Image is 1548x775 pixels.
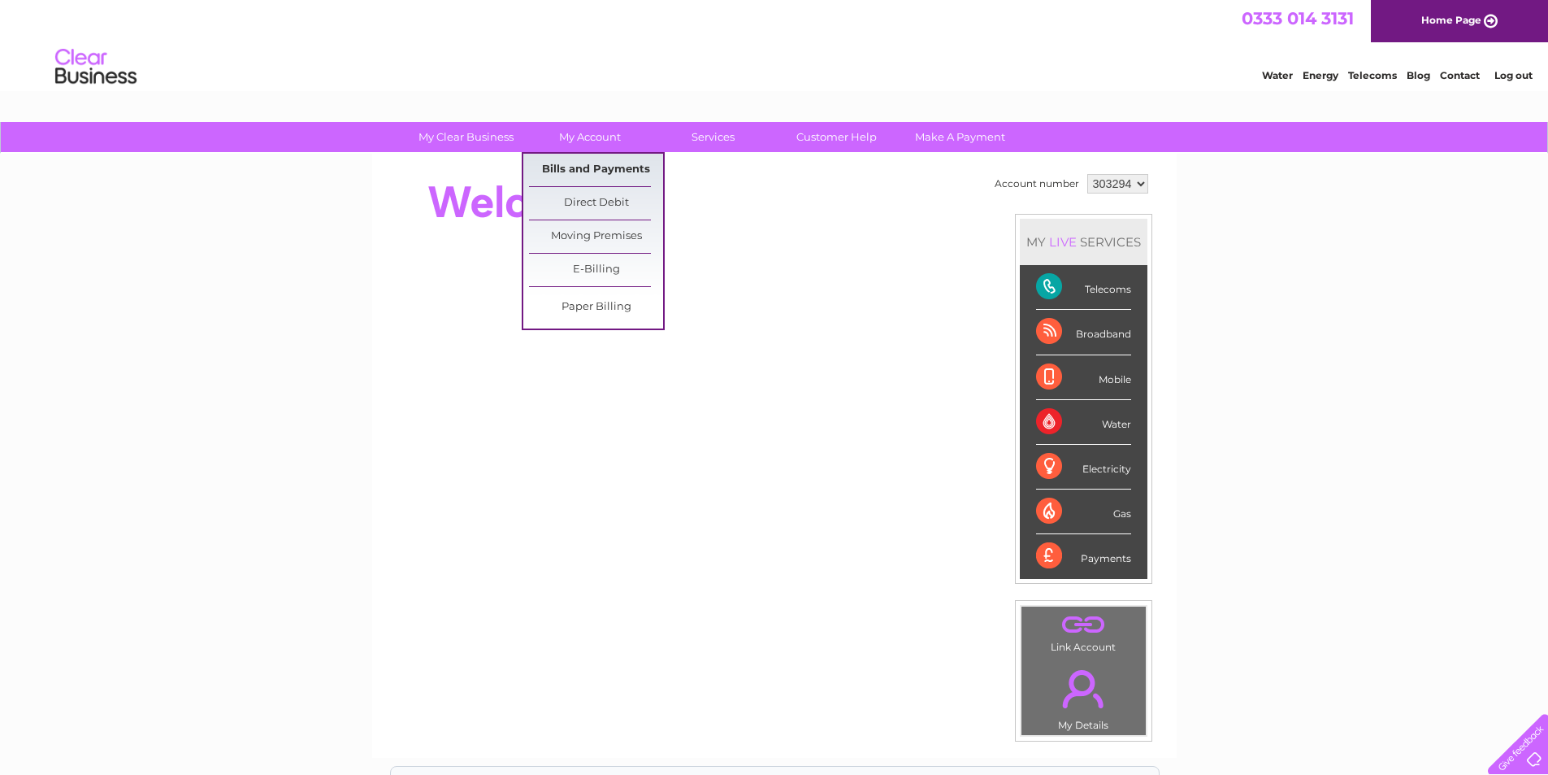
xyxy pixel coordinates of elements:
[529,220,663,253] a: Moving Premises
[1036,310,1131,355] div: Broadband
[529,187,663,220] a: Direct Debit
[646,122,780,152] a: Services
[1036,490,1131,534] div: Gas
[1020,219,1147,265] div: MY SERVICES
[1242,8,1354,28] a: 0333 014 3131
[991,170,1083,198] td: Account number
[1025,660,1142,717] a: .
[1348,69,1397,81] a: Telecoms
[1046,234,1080,250] div: LIVE
[1036,355,1131,400] div: Mobile
[1303,69,1338,81] a: Energy
[1036,265,1131,310] div: Telecoms
[523,122,657,152] a: My Account
[529,154,663,186] a: Bills and Payments
[1440,69,1480,81] a: Contact
[1021,656,1147,736] td: My Details
[54,42,137,92] img: logo.png
[399,122,533,152] a: My Clear Business
[1407,69,1430,81] a: Blog
[1036,400,1131,445] div: Water
[529,291,663,324] a: Paper Billing
[1262,69,1293,81] a: Water
[529,254,663,286] a: E-Billing
[893,122,1027,152] a: Make A Payment
[391,9,1159,79] div: Clear Business is a trading name of Verastar Limited (registered in [GEOGRAPHIC_DATA] No. 3667643...
[1494,69,1533,81] a: Log out
[770,122,904,152] a: Customer Help
[1025,611,1142,639] a: .
[1036,534,1131,578] div: Payments
[1036,445,1131,490] div: Electricity
[1021,606,1147,657] td: Link Account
